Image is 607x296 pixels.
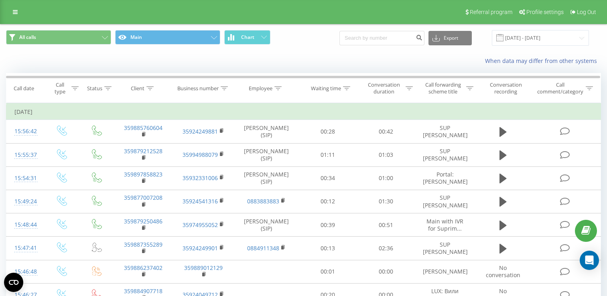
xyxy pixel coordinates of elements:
[14,147,35,163] div: 15:55:37
[299,166,357,190] td: 00:34
[299,120,357,143] td: 00:28
[577,9,596,15] span: Log Out
[14,217,35,233] div: 15:48:44
[526,9,564,15] span: Profile settings
[247,197,279,205] a: 0883883883
[184,264,223,272] a: 359889012129
[131,85,144,92] div: Client
[357,237,415,260] td: 02:36
[234,143,299,166] td: [PERSON_NAME] (SIP)
[14,264,35,280] div: 15:46:48
[415,120,475,143] td: SUP [PERSON_NAME]
[124,217,162,225] a: 359879250486
[124,264,162,272] a: 359886237402
[415,143,475,166] td: SUP [PERSON_NAME]
[183,151,218,158] a: 35994988079
[299,190,357,213] td: 00:12
[299,260,357,283] td: 00:01
[486,264,520,279] span: No conversation
[422,81,464,95] div: Call forwarding scheme title
[339,31,424,45] input: Search by number
[537,81,584,95] div: Call comment/category
[415,260,475,283] td: [PERSON_NAME]
[234,166,299,190] td: [PERSON_NAME] (SIP)
[124,124,162,132] a: 359885760604
[247,244,279,252] a: 0884911348
[426,217,463,232] span: Main with IVR for Suprim...
[224,30,270,45] button: Chart
[234,213,299,237] td: [PERSON_NAME] (SIP)
[415,166,475,190] td: Portal: [PERSON_NAME]
[124,170,162,178] a: 359897858823
[124,241,162,248] a: 359887355289
[364,81,404,95] div: Conversation duration
[357,143,415,166] td: 01:03
[14,85,34,92] div: Call date
[6,104,601,120] td: [DATE]
[299,237,357,260] td: 00:13
[415,237,475,260] td: SUP [PERSON_NAME]
[357,120,415,143] td: 00:42
[124,147,162,155] a: 359879212528
[249,85,272,92] div: Employee
[357,166,415,190] td: 01:00
[299,213,357,237] td: 00:39
[124,287,162,295] a: 359884907718
[234,120,299,143] td: [PERSON_NAME] (SIP)
[183,221,218,229] a: 35974955052
[183,244,218,252] a: 35924249901
[470,9,512,15] span: Referral program
[241,34,254,40] span: Chart
[580,251,599,270] div: Open Intercom Messenger
[183,174,218,182] a: 35932331006
[14,170,35,186] div: 15:54:31
[485,57,601,65] a: When data may differ from other systems
[87,85,102,92] div: Status
[14,124,35,139] div: 15:56:42
[4,273,23,292] button: Open CMP widget
[6,30,111,45] button: All calls
[14,240,35,256] div: 15:47:41
[415,190,475,213] td: SUP [PERSON_NAME]
[311,85,341,92] div: Waiting time
[183,197,218,205] a: 35924541316
[357,260,415,283] td: 00:00
[19,34,36,41] span: All calls
[483,81,529,95] div: Conversation recording
[51,81,69,95] div: Call type
[177,85,219,92] div: Business number
[357,190,415,213] td: 01:30
[124,194,162,201] a: 359877007208
[183,128,218,135] a: 35924249881
[357,213,415,237] td: 00:51
[299,143,357,166] td: 01:11
[428,31,472,45] button: Export
[14,194,35,209] div: 15:49:24
[115,30,220,45] button: Main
